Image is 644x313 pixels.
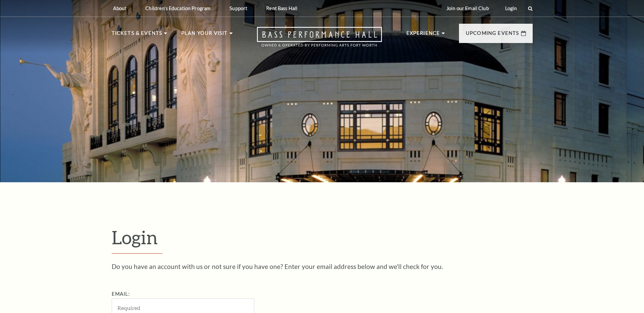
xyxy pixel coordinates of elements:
[112,263,533,270] p: Do you have an account with us or not sure if you have one? Enter your email address below and we...
[112,226,158,248] span: Login
[181,29,228,41] p: Plan Your Visit
[113,5,127,11] p: About
[466,29,519,41] p: Upcoming Events
[266,5,297,11] p: Rent Bass Hall
[406,29,440,41] p: Experience
[229,5,247,11] p: Support
[145,5,210,11] p: Children's Education Program
[112,291,130,297] label: Email:
[112,29,163,41] p: Tickets & Events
